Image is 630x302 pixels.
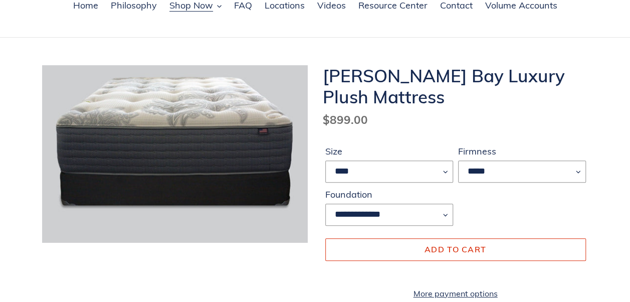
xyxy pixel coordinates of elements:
[325,287,586,299] a: More payment options
[425,244,486,254] span: Add to cart
[325,188,453,201] label: Foundation
[323,65,588,107] h1: [PERSON_NAME] Bay Luxury Plush Mattress
[325,238,586,260] button: Add to cart
[458,144,586,158] label: Firmness
[325,144,453,158] label: Size
[323,112,368,127] span: $899.00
